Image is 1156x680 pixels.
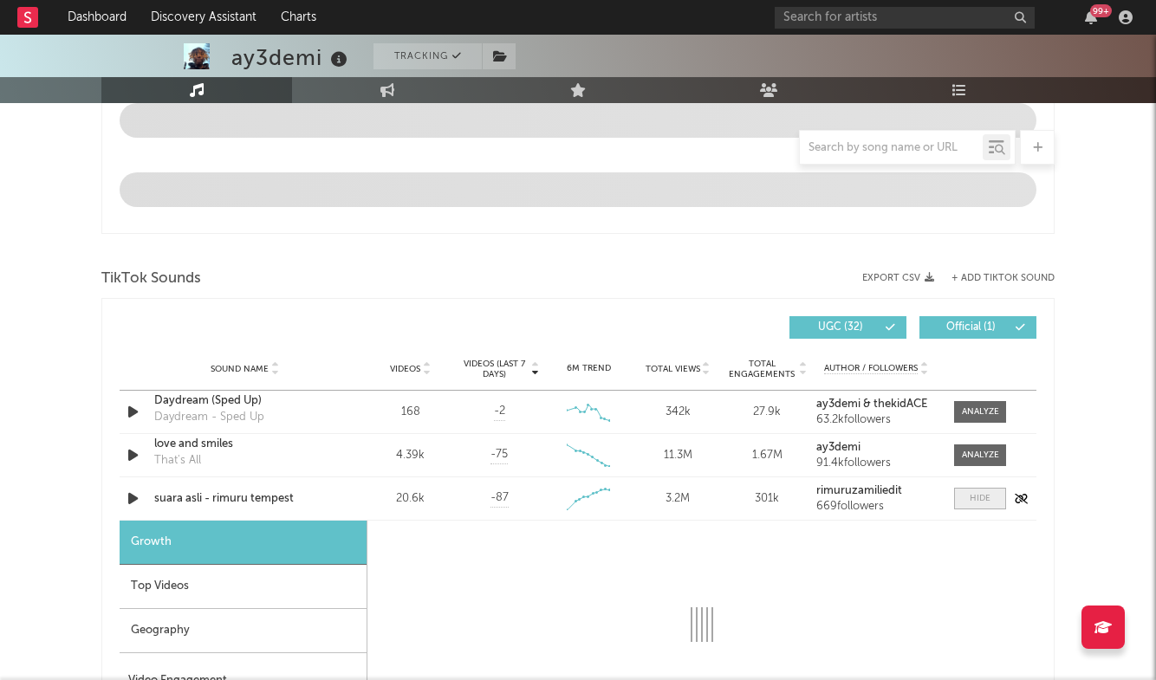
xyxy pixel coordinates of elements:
span: -87 [490,489,509,507]
div: 6M Trend [549,362,629,375]
div: Geography [120,609,367,653]
button: Export CSV [862,273,934,283]
input: Search by song name or URL [800,141,983,155]
div: 99 + [1090,4,1112,17]
span: UGC ( 32 ) [801,322,880,333]
strong: ay3demi & thekidACE [816,398,927,410]
a: Daydream (Sped Up) [154,392,335,410]
div: 63.2k followers [816,414,937,426]
div: That's All [154,452,201,470]
span: -75 [490,446,508,463]
span: Official ( 1 ) [931,322,1010,333]
div: Growth [120,521,367,565]
div: 669 followers [816,501,937,513]
span: Videos (last 7 days) [459,359,529,379]
span: Total Engagements [727,359,797,379]
div: 4.39k [370,447,451,464]
div: ay3demi [231,43,352,72]
input: Search for artists [775,7,1035,29]
button: Tracking [373,43,482,69]
div: Daydream - Sped Up [154,409,264,426]
button: + Add TikTok Sound [951,274,1055,283]
span: -2 [494,403,505,420]
div: 342k [638,404,718,421]
a: rimuruzamiliedit [816,485,937,497]
button: + Add TikTok Sound [934,274,1055,283]
div: 3.2M [638,490,718,508]
a: suara asli - rimuru tempest [154,490,335,508]
span: TikTok Sounds [101,269,201,289]
strong: ay3demi [816,442,861,453]
span: Videos [390,364,420,374]
div: 27.9k [727,404,808,421]
div: Top Videos [120,565,367,609]
div: 1.67M [727,447,808,464]
div: 91.4k followers [816,457,937,470]
div: 11.3M [638,447,718,464]
span: Total Views [646,364,700,374]
div: 20.6k [370,490,451,508]
a: ay3demi [816,442,937,454]
a: love and smiles [154,436,335,453]
button: Official(1) [919,316,1036,339]
span: Author / Followers [824,363,918,374]
span: Sound Name [211,364,269,374]
div: 301k [727,490,808,508]
div: 168 [370,404,451,421]
button: UGC(32) [789,316,906,339]
button: 99+ [1085,10,1097,24]
strong: rimuruzamiliedit [816,485,902,496]
a: ay3demi & thekidACE [816,398,937,411]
